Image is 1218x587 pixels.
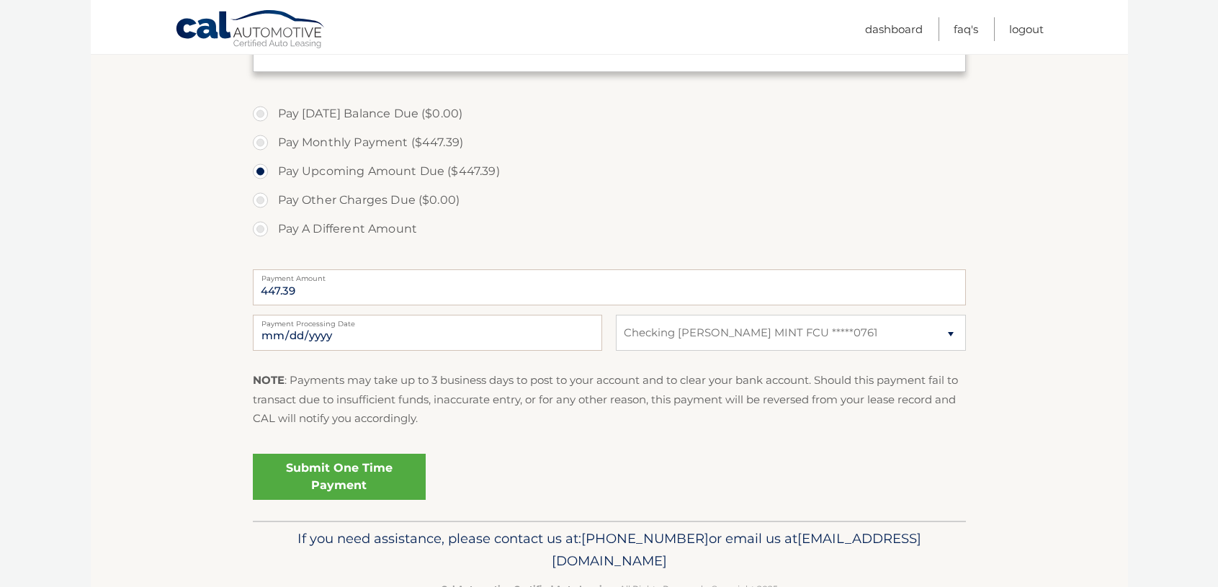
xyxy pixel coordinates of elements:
[1009,17,1044,41] a: Logout
[262,527,957,573] p: If you need assistance, please contact us at: or email us at
[253,215,966,243] label: Pay A Different Amount
[253,269,966,281] label: Payment Amount
[954,17,978,41] a: FAQ's
[253,371,966,428] p: : Payments may take up to 3 business days to post to your account and to clear your bank account....
[253,269,966,305] input: Payment Amount
[253,454,426,500] a: Submit One Time Payment
[253,373,285,387] strong: NOTE
[253,99,966,128] label: Pay [DATE] Balance Due ($0.00)
[253,315,602,351] input: Payment Date
[581,530,709,547] span: [PHONE_NUMBER]
[253,186,966,215] label: Pay Other Charges Due ($0.00)
[175,9,326,51] a: Cal Automotive
[253,315,602,326] label: Payment Processing Date
[253,157,966,186] label: Pay Upcoming Amount Due ($447.39)
[253,128,966,157] label: Pay Monthly Payment ($447.39)
[865,17,923,41] a: Dashboard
